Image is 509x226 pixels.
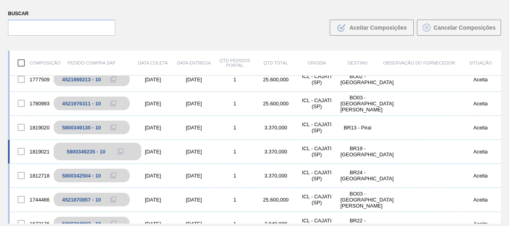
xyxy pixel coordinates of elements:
[417,20,501,36] button: Cancelar Composições
[214,125,255,131] div: 1
[214,173,255,179] div: 1
[132,77,173,83] div: [DATE]
[296,169,337,182] div: ICL - CAJATI (SP)
[337,169,378,182] div: BR24 - Ponta Grossa
[173,77,214,83] div: [DATE]
[10,119,50,136] div: 1819020
[296,194,337,206] div: ICL - CAJATI (SP)
[10,71,50,88] div: 1777509
[214,58,255,68] div: Qtd Pedidos Portal
[105,195,121,204] div: Copiar
[173,101,214,107] div: [DATE]
[296,97,337,109] div: ICL - CAJATI (SP)
[460,125,501,131] div: Aceita
[460,77,501,83] div: Aceita
[460,149,501,155] div: Aceita
[296,73,337,85] div: ICL - CAJATI (SP)
[105,99,121,108] div: Copiar
[132,125,173,131] div: [DATE]
[255,125,296,131] div: 3.370,000
[214,197,255,203] div: 1
[173,173,214,179] div: [DATE]
[255,77,296,83] div: 25.600,000
[460,101,501,107] div: Aceita
[330,20,414,36] button: Aceitar Composições
[67,149,106,155] div: 5800349235 - 10
[132,197,173,203] div: [DATE]
[337,125,378,131] div: BR13 - Piraí
[10,143,50,160] div: 1819021
[349,24,407,31] span: Aceitar Composições
[112,147,128,156] div: Copiar
[296,145,337,157] div: ICL - CAJATI (SP)
[255,101,296,107] div: 25.600,000
[296,61,337,65] div: Origem
[255,149,296,155] div: 3.370,000
[62,125,101,131] div: 5800349130 - 10
[10,95,50,112] div: 1780993
[337,73,378,85] div: BO02 - La Paz
[460,173,501,179] div: Aceita
[62,197,101,203] div: 4521870857 - 10
[434,24,496,31] span: Cancelar Composições
[337,145,378,157] div: BR19 - Nova Rio
[214,77,255,83] div: 1
[337,95,378,113] div: BO03 - Santa Cruz
[105,171,121,180] div: Copiar
[10,191,50,208] div: 1744466
[255,173,296,179] div: 3.370,000
[173,149,214,155] div: [DATE]
[337,61,378,65] div: Destino
[105,123,121,132] div: Copiar
[460,197,501,203] div: Aceita
[62,77,101,83] div: 4521969213 - 10
[214,101,255,107] div: 1
[214,149,255,155] div: 1
[337,191,378,209] div: BO03 - Santa Cruz
[8,8,115,20] label: Buscar
[255,61,296,65] div: Qtd Total
[132,173,173,179] div: [DATE]
[105,75,121,84] div: Copiar
[132,61,173,65] div: Data coleta
[173,61,214,65] div: Data entrega
[132,149,173,155] div: [DATE]
[460,61,501,65] div: Situação
[296,121,337,133] div: ICL - CAJATI (SP)
[255,197,296,203] div: 25.600,000
[10,54,50,71] div: Composição
[62,101,101,107] div: 4521976311 - 10
[378,61,460,65] div: Observação do Fornecedor
[50,61,132,65] div: Pedido Compra SAP
[173,125,214,131] div: [DATE]
[132,101,173,107] div: [DATE]
[62,173,101,179] div: 5800342504 - 10
[173,197,214,203] div: [DATE]
[10,167,50,184] div: 1812718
